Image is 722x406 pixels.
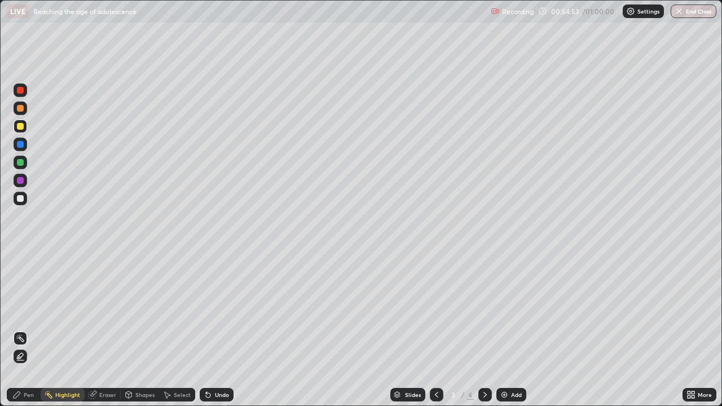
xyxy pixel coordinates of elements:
p: Recording [502,7,534,16]
div: Add [511,392,522,398]
p: Reaching the age of adolescence [33,7,137,16]
div: / [461,391,465,398]
div: Pen [24,392,34,398]
img: class-settings-icons [626,7,635,16]
div: Highlight [55,392,80,398]
p: Settings [637,8,659,14]
img: add-slide-button [500,390,509,399]
div: More [698,392,712,398]
div: 4 [467,390,474,400]
p: LIVE [10,7,25,16]
div: 3 [448,391,459,398]
div: Shapes [135,392,155,398]
img: end-class-cross [675,7,684,16]
img: recording.375f2c34.svg [491,7,500,16]
div: Slides [405,392,421,398]
div: Undo [215,392,229,398]
div: Select [174,392,191,398]
button: End Class [671,5,716,18]
div: Eraser [99,392,116,398]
